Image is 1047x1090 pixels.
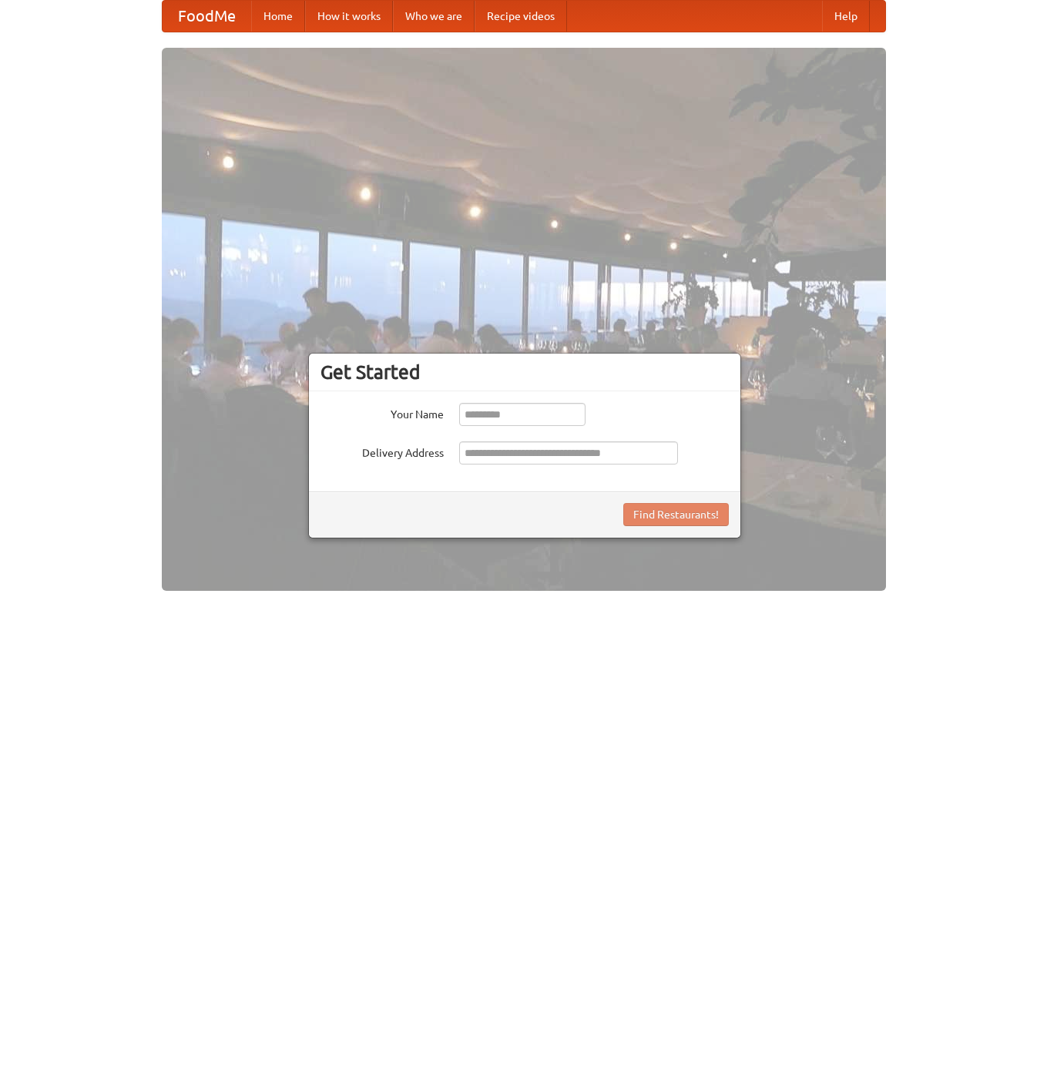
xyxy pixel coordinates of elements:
[393,1,475,32] a: Who we are
[305,1,393,32] a: How it works
[623,503,729,526] button: Find Restaurants!
[822,1,870,32] a: Help
[320,361,729,384] h3: Get Started
[320,403,444,422] label: Your Name
[475,1,567,32] a: Recipe videos
[163,1,251,32] a: FoodMe
[320,441,444,461] label: Delivery Address
[251,1,305,32] a: Home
